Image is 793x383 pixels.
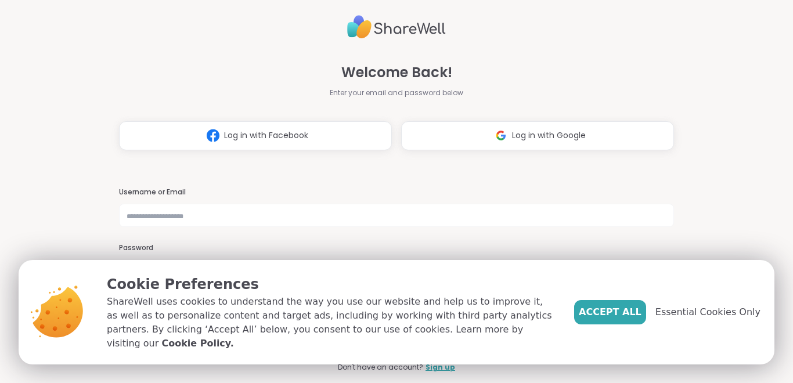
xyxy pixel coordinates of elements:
h3: Username or Email [119,187,674,197]
button: Log in with Facebook [119,121,392,150]
p: ShareWell uses cookies to understand the way you use our website and help us to improve it, as we... [107,295,556,351]
button: Accept All [574,300,646,324]
a: Cookie Policy. [161,337,233,351]
span: Log in with Google [512,129,586,142]
h3: Password [119,243,674,253]
img: ShareWell Logo [347,10,446,44]
span: Accept All [579,305,641,319]
p: Cookie Preferences [107,274,556,295]
span: Enter your email and password below [330,88,463,98]
a: Sign up [426,362,455,373]
button: Log in with Google [401,121,674,150]
span: Essential Cookies Only [655,305,760,319]
span: Log in with Facebook [224,129,308,142]
img: ShareWell Logomark [490,125,512,146]
img: ShareWell Logomark [202,125,224,146]
span: Welcome Back! [341,62,452,83]
span: Don't have an account? [338,362,423,373]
